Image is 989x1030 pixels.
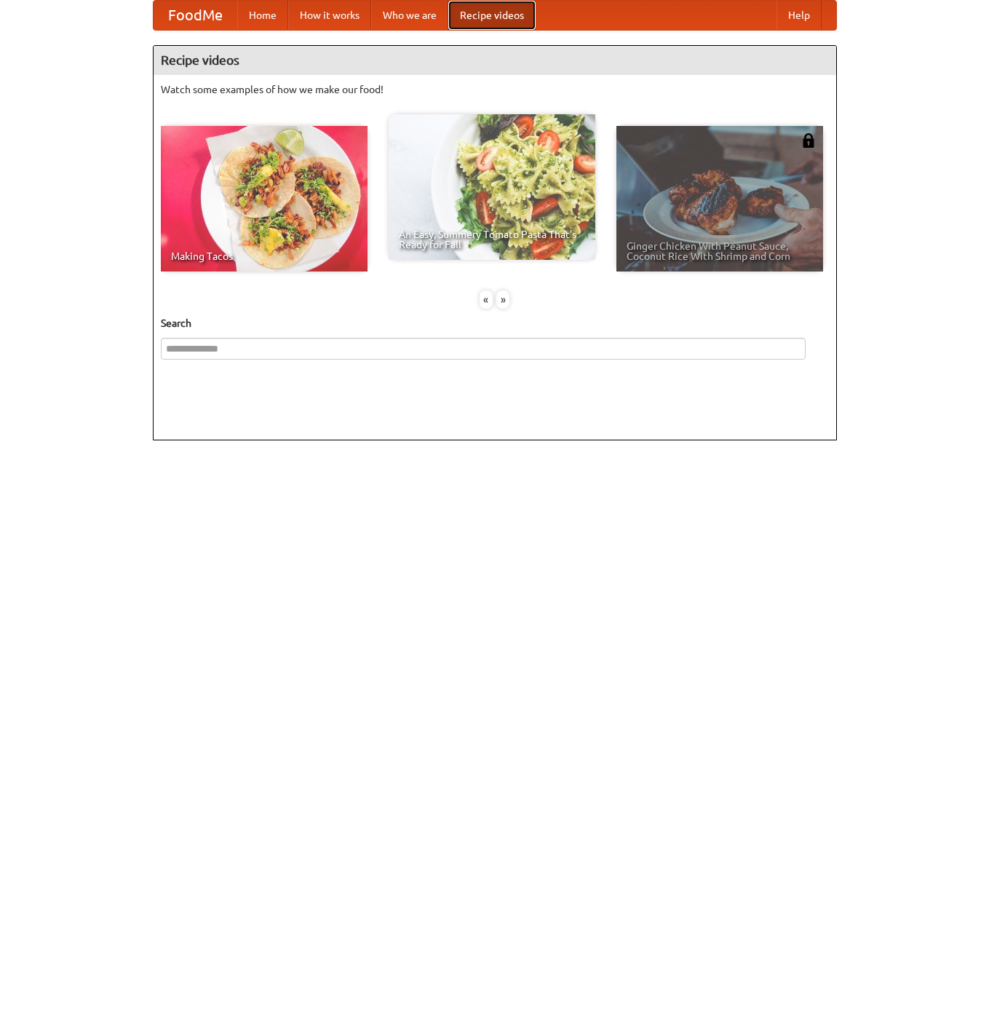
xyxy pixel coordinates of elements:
span: Making Tacos [171,251,357,261]
h4: Recipe videos [154,46,836,75]
div: » [496,290,509,309]
img: 483408.png [801,133,816,148]
h5: Search [161,316,829,330]
a: Recipe videos [448,1,536,30]
a: Who we are [371,1,448,30]
a: Home [237,1,288,30]
a: FoodMe [154,1,237,30]
div: « [480,290,493,309]
a: Help [776,1,822,30]
span: An Easy, Summery Tomato Pasta That's Ready for Fall [399,229,585,250]
a: Making Tacos [161,126,368,272]
a: How it works [288,1,371,30]
a: An Easy, Summery Tomato Pasta That's Ready for Fall [389,114,595,260]
p: Watch some examples of how we make our food! [161,82,829,97]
